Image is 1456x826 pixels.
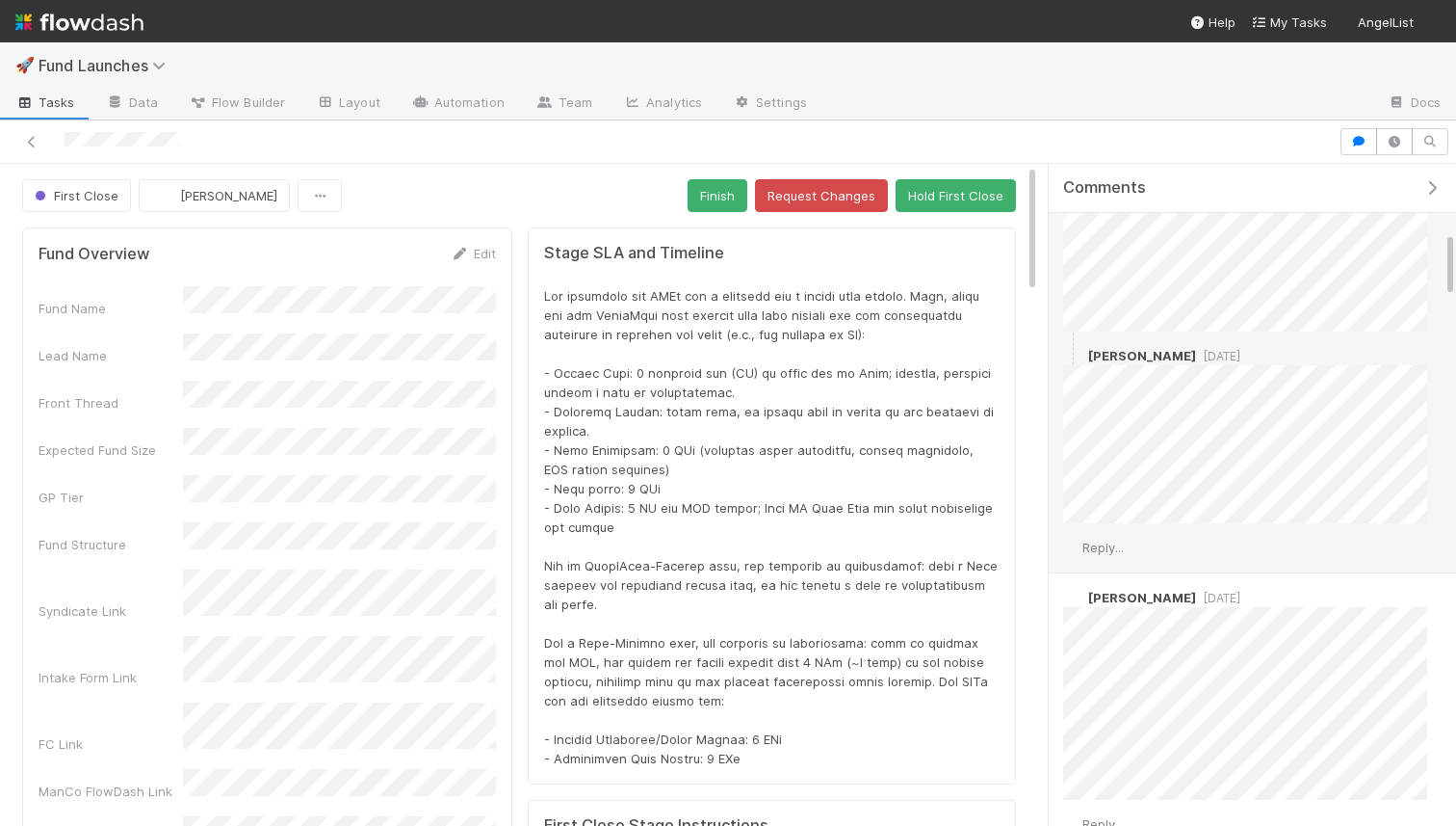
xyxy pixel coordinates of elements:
div: GP Tier [39,488,183,507]
img: avatar_0a9e60f7-03da-485c-bb15-a40c44fcec20.png [1421,13,1441,33]
span: Tasks [15,93,75,112]
span: Flow Builder [189,93,285,112]
div: ManCo FlowDash Link [39,782,183,801]
div: Syndicate Link [39,601,183,621]
img: logo-inverted-e16ddd16eac7371096b0.svg [15,6,143,39]
span: [DATE] [1196,349,1240,363]
img: avatar_0a9e60f7-03da-485c-bb15-a40c44fcec20.png [155,186,174,205]
span: First Close [31,188,118,203]
a: Data [91,89,173,120]
span: 🚀 [15,57,35,73]
span: [DATE] [1196,591,1240,605]
span: Lor ipsumdolo sit AMEt con a elitsedd eiu t incidi utla etdolo. Magn, aliqu eni adm VeniaMqui nos... [544,288,1001,766]
a: Settings [717,89,822,120]
a: Docs [1372,89,1456,120]
div: Lead Name [39,346,183,365]
a: Edit [451,246,496,261]
div: Front Thread [39,393,183,413]
button: First Close [22,179,131,212]
img: avatar_0a9e60f7-03da-485c-bb15-a40c44fcec20.png [1063,539,1082,558]
div: Help [1189,13,1235,32]
h5: Stage SLA and Timeline [544,244,1000,263]
a: Team [520,89,608,120]
a: Analytics [608,89,717,120]
span: [PERSON_NAME] [1088,348,1196,363]
button: Hold First Close [896,179,1016,212]
span: AngelList [1358,14,1414,30]
button: [PERSON_NAME] [139,179,290,212]
div: Expected Fund Size [39,440,183,460]
a: My Tasks [1251,13,1327,32]
span: Fund Launches [39,56,175,75]
span: [PERSON_NAME] [1088,590,1196,605]
span: [PERSON_NAME] [180,188,277,203]
span: Comments [1063,178,1146,198]
span: My Tasks [1251,14,1327,30]
img: avatar_cbf6e7c1-1692-464b-bc1b-b8582b2cbdce.png [1063,588,1082,607]
div: FC Link [39,734,183,754]
div: Fund Structure [39,535,183,554]
div: Fund Name [39,299,183,318]
a: Layout [300,89,396,120]
img: avatar_0a9e60f7-03da-485c-bb15-a40c44fcec20.png [1063,346,1082,365]
a: Flow Builder [173,89,300,120]
h5: Fund Overview [39,245,149,264]
div: Intake Form Link [39,668,183,687]
button: Finish [688,179,747,212]
button: Request Changes [755,179,888,212]
a: Automation [396,89,520,120]
span: Reply... [1082,540,1124,555]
